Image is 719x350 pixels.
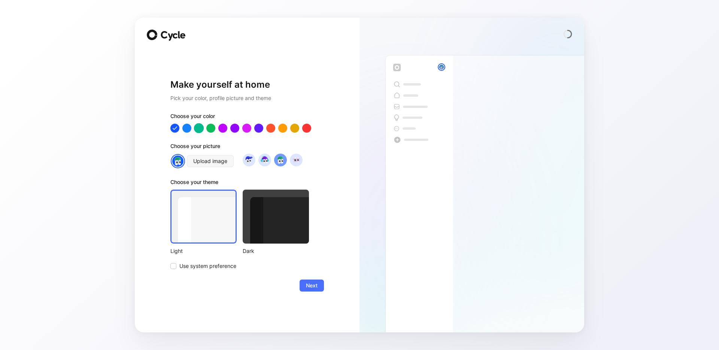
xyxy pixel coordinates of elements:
[244,155,254,165] img: avatar
[275,155,285,165] img: avatar
[300,280,324,292] button: Next
[170,178,309,190] div: Choose your theme
[439,64,445,70] img: avatar
[193,157,227,166] span: Upload image
[170,247,237,256] div: Light
[170,94,324,103] h2: Pick your color, profile picture and theme
[179,262,236,271] span: Use system preference
[306,281,318,290] span: Next
[170,142,324,154] div: Choose your picture
[170,112,324,124] div: Choose your color
[172,155,184,168] img: avatar
[393,64,401,71] img: workspace-default-logo-wX5zAyuM.png
[243,247,309,256] div: Dark
[291,155,301,165] img: avatar
[187,155,234,167] button: Upload image
[170,79,324,91] h1: Make yourself at home
[260,155,270,165] img: avatar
